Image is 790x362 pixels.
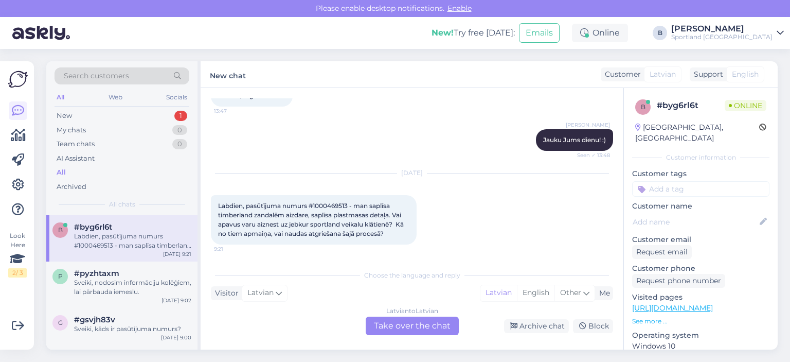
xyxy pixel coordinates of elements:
div: Choose the language and reply [211,271,613,280]
div: Sportland [GEOGRAPHIC_DATA] [671,33,773,41]
div: 1 [174,111,187,121]
div: Archived [57,182,86,192]
span: Seen ✓ 13:48 [571,151,610,159]
div: Latvian to Latvian [386,306,438,316]
div: [GEOGRAPHIC_DATA], [GEOGRAPHIC_DATA] [635,122,759,144]
div: All [55,91,66,104]
div: 0 [172,125,187,135]
span: #byg6rl6t [74,222,112,232]
div: [PERSON_NAME] [671,25,773,33]
span: 9:21 [214,245,253,253]
div: 2 / 3 [8,268,27,278]
div: Try free [DATE]: [432,27,515,39]
b: New! [432,28,454,38]
p: Customer tags [632,168,769,179]
p: Customer phone [632,263,769,274]
input: Add name [633,216,758,228]
div: All [57,167,66,178]
span: [PERSON_NAME] [566,121,610,129]
div: Team chats [57,139,95,149]
p: Windows 10 [632,341,769,352]
div: Customer information [632,153,769,162]
span: All chats [109,200,135,209]
div: My chats [57,125,86,135]
span: Latvian [650,69,676,80]
div: Customer [601,69,641,80]
span: b [58,226,63,234]
div: Look Here [8,231,27,278]
span: #gsvjh83v [74,315,115,324]
a: [PERSON_NAME]Sportland [GEOGRAPHIC_DATA] [671,25,784,41]
div: Web [106,91,124,104]
span: Latvian [247,287,274,299]
div: New [57,111,72,121]
span: Search customers [64,71,129,81]
div: [DATE] 9:00 [161,334,191,341]
div: Me [595,288,610,299]
div: [DATE] 9:02 [161,297,191,304]
div: Block [573,319,613,333]
span: English [732,69,759,80]
span: Other [560,288,581,297]
span: Enable [444,4,475,13]
div: Sveiki, nodosim informāciju kolēģiem, lai pārbauda iemeslu. [74,278,191,297]
div: Request phone number [632,274,725,288]
div: Socials [164,91,189,104]
button: Emails [519,23,560,43]
span: Jauku Jums dienu! :) [543,136,606,144]
span: Labdien, pasūtījuma numurs #1000469513 - man saplīsa timberland zandalēm aizdare, saplīsa plastma... [218,202,405,237]
div: AI Assistant [57,153,95,164]
div: [DATE] 9:21 [163,250,191,258]
div: Online [572,24,628,42]
div: Visitor [211,288,239,299]
div: Take over the chat [366,317,459,335]
div: Support [690,69,723,80]
div: English [517,285,554,301]
div: Labdien, pasūtījuma numurs #1000469513 - man saplīsa timberland zandalēm aizdare, saplīsa plastma... [74,232,191,250]
div: Request email [632,245,692,259]
div: Latvian [480,285,517,301]
label: New chat [210,67,246,81]
p: Customer email [632,234,769,245]
span: g [58,319,63,326]
a: [URL][DOMAIN_NAME] [632,303,713,313]
img: Askly Logo [8,70,28,89]
div: # byg6rl6t [657,99,725,112]
span: b [641,103,645,111]
span: Online [725,100,766,111]
span: #pyzhtaxm [74,269,119,278]
input: Add a tag [632,181,769,197]
span: 13:47 [214,107,253,115]
div: B [653,26,667,40]
div: Archive chat [504,319,569,333]
div: 0 [172,139,187,149]
p: Visited pages [632,292,769,303]
p: See more ... [632,317,769,326]
span: p [58,272,63,280]
p: Operating system [632,330,769,341]
p: Customer name [632,201,769,212]
div: Sveiki, kāds ir pasūtījuma numurs? [74,324,191,334]
div: [DATE] [211,168,613,178]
